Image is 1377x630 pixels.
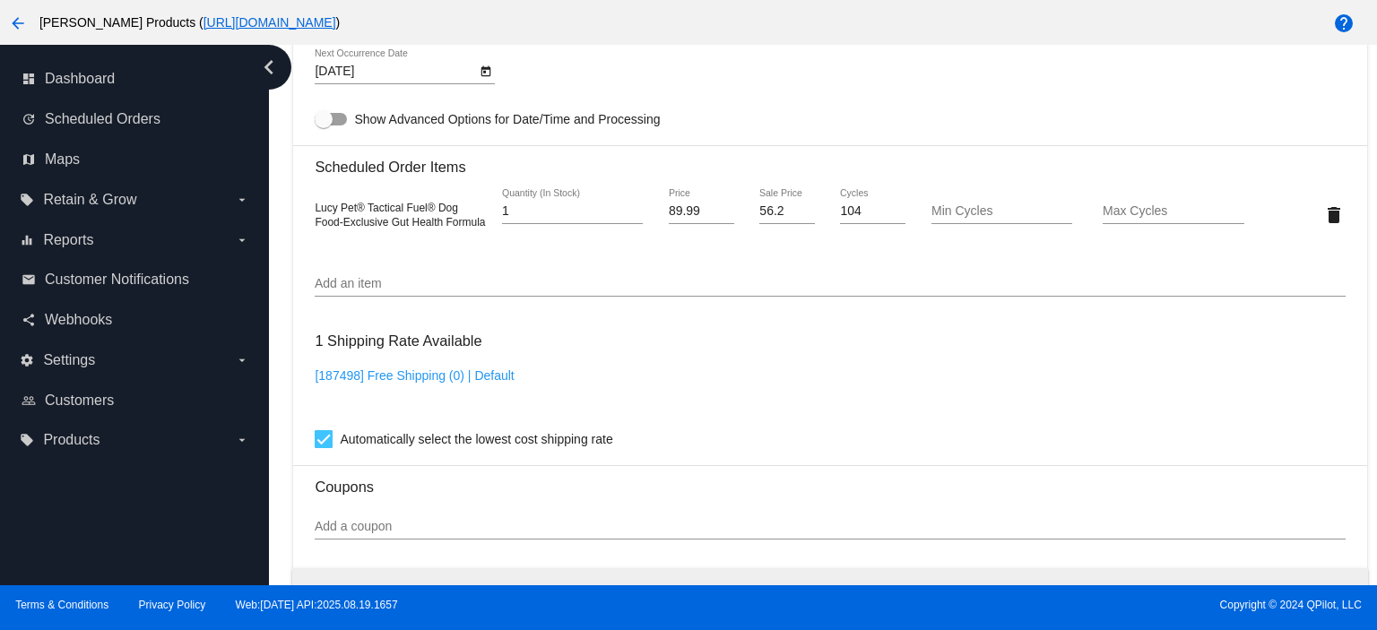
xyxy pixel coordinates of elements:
a: Terms & Conditions [15,599,108,611]
i: settings [20,353,34,367]
input: Price [669,204,734,219]
button: Open calendar [476,61,495,80]
a: [187498] Free Shipping (0) | Default [315,368,514,383]
h3: Coupons [315,465,1345,496]
i: map [22,152,36,167]
mat-expansion-panel-header: Order total 56.20 [292,568,1367,611]
span: Order total [314,583,383,598]
mat-icon: arrow_back [7,13,29,34]
input: Sale Price [759,204,814,219]
span: Scheduled Orders [45,111,160,127]
i: local_offer [20,193,34,207]
span: Lucy Pet® Tactical Fuel® Dog Food-Exclusive Gut Health Formula [315,202,485,229]
a: people_outline Customers [22,386,249,415]
a: map Maps [22,145,249,174]
h3: 1 Shipping Rate Available [315,322,481,360]
i: share [22,313,36,327]
input: Quantity (In Stock) [502,204,643,219]
span: Customers [45,393,114,409]
span: Copyright © 2024 QPilot, LLC [704,599,1362,611]
span: Dashboard [45,71,115,87]
a: Web:[DATE] API:2025.08.19.1657 [236,599,398,611]
a: update Scheduled Orders [22,105,249,134]
span: Products [43,432,100,448]
a: share Webhooks [22,306,249,334]
i: chevron_left [255,53,283,82]
i: people_outline [22,393,36,408]
span: 56.20 [1291,583,1325,598]
span: Settings [43,352,95,368]
span: [PERSON_NAME] Products ( ) [39,15,340,30]
i: email [22,272,36,287]
input: Max Cycles [1103,204,1243,219]
span: Reports [43,232,93,248]
a: email Customer Notifications [22,265,249,294]
span: Show Advanced Options for Date/Time and Processing [354,110,660,128]
a: Privacy Policy [139,599,206,611]
i: arrow_drop_down [235,193,249,207]
span: Webhooks [45,312,112,328]
span: Customer Notifications [45,272,189,288]
input: Add an item [315,277,1345,291]
input: Next Occurrence Date [315,65,476,79]
i: local_offer [20,433,34,447]
a: dashboard Dashboard [22,65,249,93]
i: update [22,112,36,126]
mat-icon: help [1333,13,1355,34]
i: dashboard [22,72,36,86]
i: arrow_drop_down [235,233,249,247]
span: Retain & Grow [43,192,136,208]
a: [URL][DOMAIN_NAME] [204,15,336,30]
mat-icon: delete [1323,204,1345,226]
h3: Scheduled Order Items [315,145,1345,176]
span: Maps [45,151,80,168]
i: arrow_drop_down [235,433,249,447]
span: Automatically select the lowest cost shipping rate [340,428,612,450]
input: Cycles [840,204,905,219]
i: arrow_drop_down [235,353,249,367]
i: equalizer [20,233,34,247]
input: Add a coupon [315,520,1345,534]
input: Min Cycles [931,204,1072,219]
